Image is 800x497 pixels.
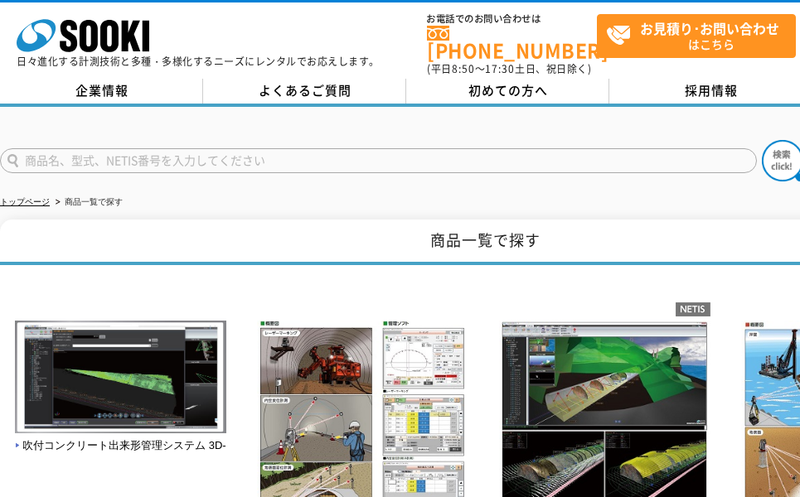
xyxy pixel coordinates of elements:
span: 8:50 [452,61,475,76]
a: 吹付コンクリート出来形管理システム 3D- [15,422,226,451]
p: 日々進化する計測技術と多種・多様化するニーズにレンタルでお応えします。 [17,56,380,66]
a: 初めての方へ [406,79,609,104]
img: netis [676,302,710,316]
span: お電話でのお問い合わせは [427,14,597,24]
span: はこちら [606,15,795,56]
img: 吹付コンクリート出来形管理システム 3D- [15,321,226,437]
span: 17:30 [485,61,515,76]
strong: お見積り･お問い合わせ [640,18,779,38]
span: 初めての方へ [468,81,548,99]
span: 吹付コンクリート出来形管理システム 3D- [15,437,226,455]
a: お見積り･お問い合わせはこちら [597,14,796,58]
a: よくあるご質問 [203,79,406,104]
li: 商品一覧で探す [52,194,123,211]
span: (平日 ～ 土日、祝日除く) [427,61,591,76]
a: [PHONE_NUMBER] [427,26,597,60]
